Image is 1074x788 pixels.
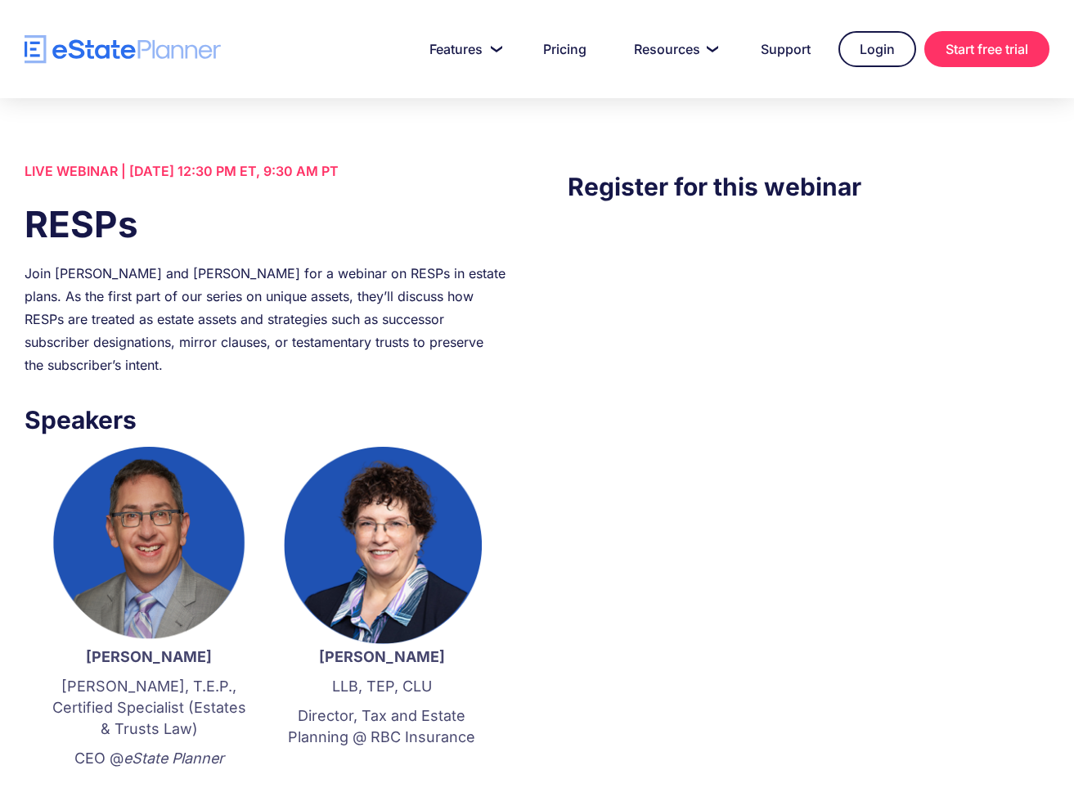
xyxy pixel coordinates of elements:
[281,705,481,748] p: Director, Tax and Estate Planning @ RBC Insurance
[49,676,249,740] p: [PERSON_NAME], T.E.P., Certified Specialist (Estates & Trusts Law)
[614,33,733,65] a: Resources
[741,33,830,65] a: Support
[524,33,606,65] a: Pricing
[86,648,212,665] strong: [PERSON_NAME]
[568,168,1049,205] h3: Register for this webinar
[124,750,224,767] em: eState Planner
[410,33,515,65] a: Features
[281,676,481,697] p: LLB, TEP, CLU
[924,31,1049,67] a: Start free trial
[25,199,506,250] h1: RESPs
[568,238,1049,531] iframe: Form 0
[838,31,916,67] a: Login
[25,160,506,182] div: LIVE WEBINAR | [DATE] 12:30 PM ET, 9:30 AM PT
[281,756,481,777] p: ‍
[49,748,249,769] p: CEO @
[25,262,506,376] div: Join [PERSON_NAME] and [PERSON_NAME] for a webinar on RESPs in estate plans. As the first part of...
[25,401,506,439] h3: Speakers
[25,35,221,64] a: home
[319,648,445,665] strong: [PERSON_NAME]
